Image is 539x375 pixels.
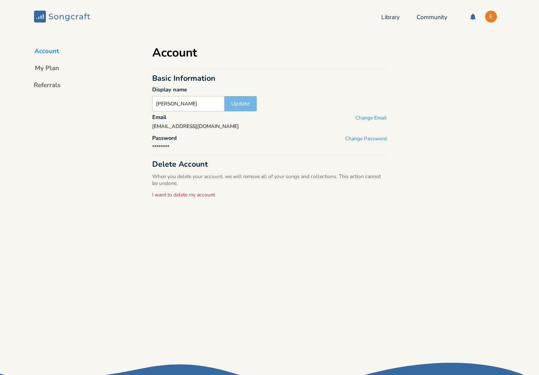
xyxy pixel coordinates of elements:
a: Community [417,14,447,22]
button: Update [224,96,257,111]
p: When you delete your account, we will remove all of your songs and collections. This action canno... [152,173,387,187]
div: Display name [152,87,387,93]
input: Songcraft Sam [152,96,224,111]
h1: Account [152,47,197,59]
div: Basic Information [152,74,387,82]
button: Account [28,47,66,59]
div: Delete Account [152,160,387,168]
button: I want to delete my account [152,192,215,199]
button: My Plan [28,64,66,76]
button: E [485,10,505,23]
button: Change Email [355,115,387,122]
div: Password [152,136,177,141]
button: Referrals [27,81,67,93]
button: Change Password [345,136,387,143]
div: [EMAIL_ADDRESS][DOMAIN_NAME] [152,124,387,129]
div: Erin Nicolle [485,10,497,23]
div: Email [152,115,166,120]
a: Library [381,14,400,22]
